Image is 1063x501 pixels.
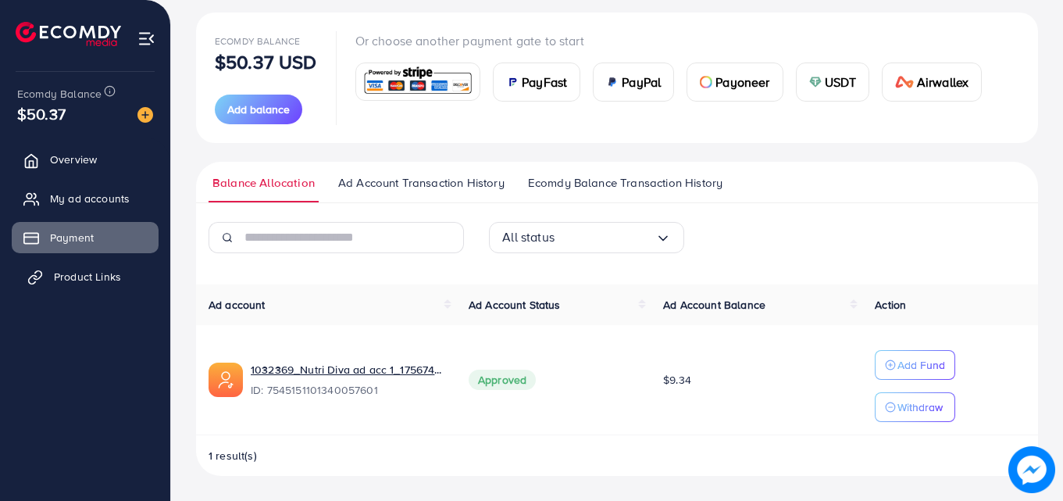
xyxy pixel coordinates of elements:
[715,73,769,91] span: Payoneer
[137,107,153,123] img: image
[12,261,159,292] a: Product Links
[50,191,130,206] span: My ad accounts
[663,372,691,388] span: $9.34
[209,448,257,463] span: 1 result(s)
[522,73,567,91] span: PayFast
[593,63,674,102] a: cardPayPal
[506,76,519,88] img: card
[215,95,302,124] button: Add balance
[12,222,159,253] a: Payment
[251,362,444,398] div: <span class='underline'>1032369_Nutri Diva ad acc 1_1756742432079</span></br>7545151101340057601
[555,225,655,249] input: Search for option
[50,230,94,245] span: Payment
[622,73,661,91] span: PayPal
[687,63,783,102] a: cardPayoneer
[17,102,66,125] span: $50.37
[212,174,315,191] span: Balance Allocation
[895,76,914,88] img: card
[796,63,870,102] a: cardUSDT
[469,297,561,313] span: Ad Account Status
[12,183,159,214] a: My ad accounts
[355,63,481,101] a: card
[875,297,906,313] span: Action
[502,225,555,249] span: All status
[700,76,712,88] img: card
[493,63,580,102] a: cardPayFast
[338,174,505,191] span: Ad Account Transaction History
[209,297,266,313] span: Ad account
[54,269,121,284] span: Product Links
[12,144,159,175] a: Overview
[606,76,619,88] img: card
[361,65,476,98] img: card
[16,22,121,46] img: logo
[355,31,995,50] p: Or choose another payment gate to start
[215,34,300,48] span: Ecomdy Balance
[875,392,955,422] button: Withdraw
[17,86,102,102] span: Ecomdy Balance
[137,30,155,48] img: menu
[215,52,317,71] p: $50.37 USD
[809,76,822,88] img: card
[1009,447,1054,492] img: image
[227,102,290,117] span: Add balance
[663,297,765,313] span: Ad Account Balance
[875,350,955,380] button: Add Fund
[897,398,943,417] p: Withdraw
[50,152,97,167] span: Overview
[825,73,857,91] span: USDT
[897,356,945,374] p: Add Fund
[882,63,982,102] a: cardAirwallex
[251,362,444,378] a: 1032369_Nutri Diva ad acc 1_1756742432079
[528,174,722,191] span: Ecomdy Balance Transaction History
[469,370,536,390] span: Approved
[489,222,684,253] div: Search for option
[209,363,243,397] img: ic-ads-acc.e4c84228.svg
[917,73,968,91] span: Airwallex
[251,382,444,398] span: ID: 7545151101340057601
